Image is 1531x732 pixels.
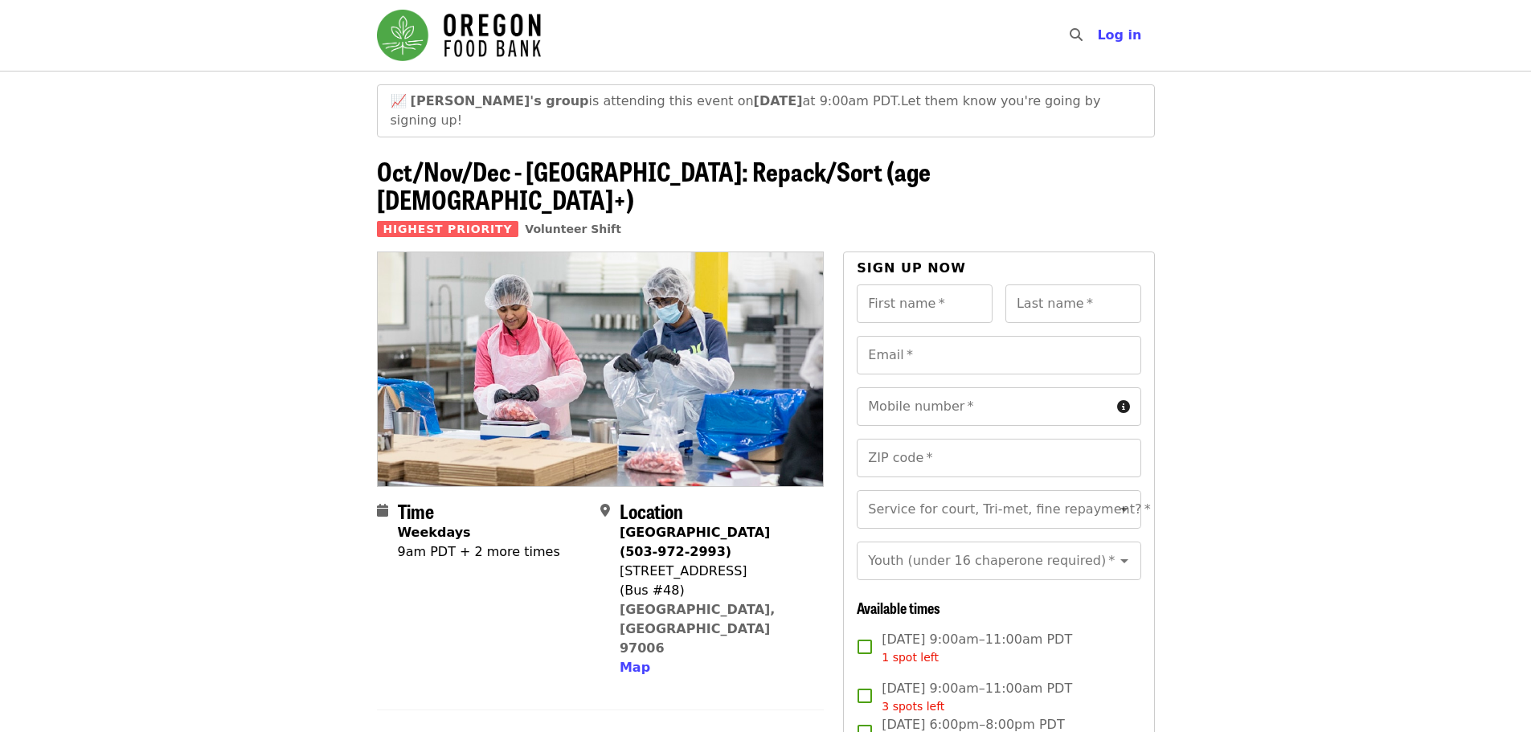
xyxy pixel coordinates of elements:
[1113,498,1136,521] button: Open
[377,503,388,518] i: calendar icon
[1117,399,1130,415] i: circle-info icon
[620,658,650,677] button: Map
[620,660,650,675] span: Map
[1005,284,1141,323] input: Last name
[378,252,824,485] img: Oct/Nov/Dec - Beaverton: Repack/Sort (age 10+) organized by Oregon Food Bank
[857,260,966,276] span: Sign up now
[620,581,811,600] div: (Bus #48)
[882,630,1072,666] span: [DATE] 9:00am–11:00am PDT
[620,497,683,525] span: Location
[882,651,939,664] span: 1 spot left
[620,602,776,656] a: [GEOGRAPHIC_DATA], [GEOGRAPHIC_DATA] 97006
[398,542,560,562] div: 9am PDT + 2 more times
[620,562,811,581] div: [STREET_ADDRESS]
[1092,16,1105,55] input: Search
[620,525,770,559] strong: [GEOGRAPHIC_DATA] (503-972-2993)
[398,497,434,525] span: Time
[411,93,589,108] strong: [PERSON_NAME]'s group
[1113,550,1136,572] button: Open
[882,700,944,713] span: 3 spots left
[857,439,1140,477] input: ZIP code
[754,93,803,108] strong: [DATE]
[1070,27,1083,43] i: search icon
[857,336,1140,374] input: Email
[525,223,621,235] a: Volunteer Shift
[411,93,901,108] span: is attending this event on at 9:00am PDT.
[377,221,519,237] span: Highest Priority
[857,597,940,618] span: Available times
[377,10,541,61] img: Oregon Food Bank - Home
[600,503,610,518] i: map-marker-alt icon
[857,284,993,323] input: First name
[882,679,1072,715] span: [DATE] 9:00am–11:00am PDT
[1097,27,1141,43] span: Log in
[1084,19,1154,51] button: Log in
[391,93,407,108] span: growth emoji
[398,525,471,540] strong: Weekdays
[377,152,931,218] span: Oct/Nov/Dec - [GEOGRAPHIC_DATA]: Repack/Sort (age [DEMOGRAPHIC_DATA]+)
[857,387,1110,426] input: Mobile number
